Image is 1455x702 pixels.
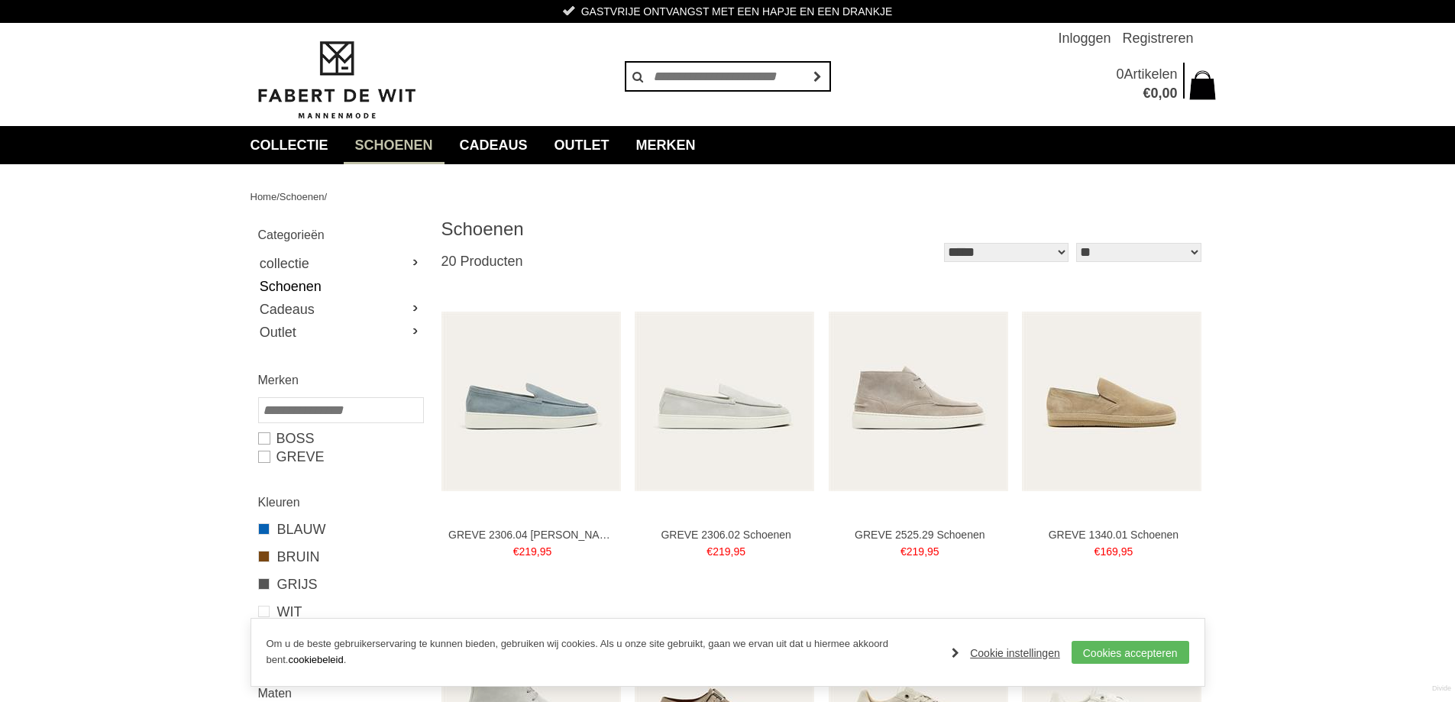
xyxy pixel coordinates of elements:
[258,275,422,298] a: Schoenen
[829,312,1008,491] img: GREVE 2525.29 Schoenen
[258,519,422,539] a: BLAUW
[280,191,325,202] a: Schoenen
[276,191,280,202] span: /
[952,642,1060,665] a: Cookie instellingen
[324,191,327,202] span: /
[258,321,422,344] a: Outlet
[1022,312,1201,491] img: GREVE 1340.01 Schoenen
[543,126,621,164] a: Outlet
[258,298,422,321] a: Cadeaus
[1121,545,1133,558] span: 95
[519,545,536,558] span: 219
[1432,679,1451,698] a: Divide
[267,636,937,668] p: Om u de beste gebruikerservaring te kunnen bieden, gebruiken wij cookies. Als u onze site gebruik...
[258,547,422,567] a: BRUIN
[900,545,907,558] span: €
[1094,545,1101,558] span: €
[730,545,733,558] span: ,
[1030,528,1198,542] a: GREVE 1340.01 Schoenen
[258,448,422,466] a: GREVE
[1150,86,1158,101] span: 0
[258,429,422,448] a: BOSS
[836,528,1004,542] a: GREVE 2525.29 Schoenen
[344,126,445,164] a: Schoenen
[1118,545,1121,558] span: ,
[258,370,422,390] h2: Merken
[258,602,422,622] a: WIT
[441,218,823,241] h1: Schoenen
[258,574,422,594] a: GRIJS
[288,654,343,665] a: cookiebeleid
[907,545,924,558] span: 219
[441,312,621,491] img: GREVE 2306.04 Schoenen
[1143,86,1150,101] span: €
[1058,23,1111,53] a: Inloggen
[258,225,422,244] h2: Categorieën
[239,126,340,164] a: collectie
[733,545,745,558] span: 95
[540,545,552,558] span: 95
[1162,86,1177,101] span: 00
[1122,23,1193,53] a: Registreren
[513,545,519,558] span: €
[258,493,422,512] h2: Kleuren
[258,252,422,275] a: collectie
[1124,66,1177,82] span: Artikelen
[924,545,927,558] span: ,
[448,126,539,164] a: Cadeaus
[635,312,814,491] img: GREVE 2306.02 Schoenen
[642,528,810,542] a: GREVE 2306.02 Schoenen
[448,528,616,542] a: GREVE 2306.04 [PERSON_NAME]
[1072,641,1189,664] a: Cookies accepteren
[251,39,422,121] img: Fabert de Wit
[1100,545,1117,558] span: 169
[1116,66,1124,82] span: 0
[713,545,730,558] span: 219
[706,545,713,558] span: €
[927,545,939,558] span: 95
[1158,86,1162,101] span: ,
[441,254,523,269] span: 20 Producten
[251,191,277,202] a: Home
[625,126,707,164] a: Merken
[537,545,540,558] span: ,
